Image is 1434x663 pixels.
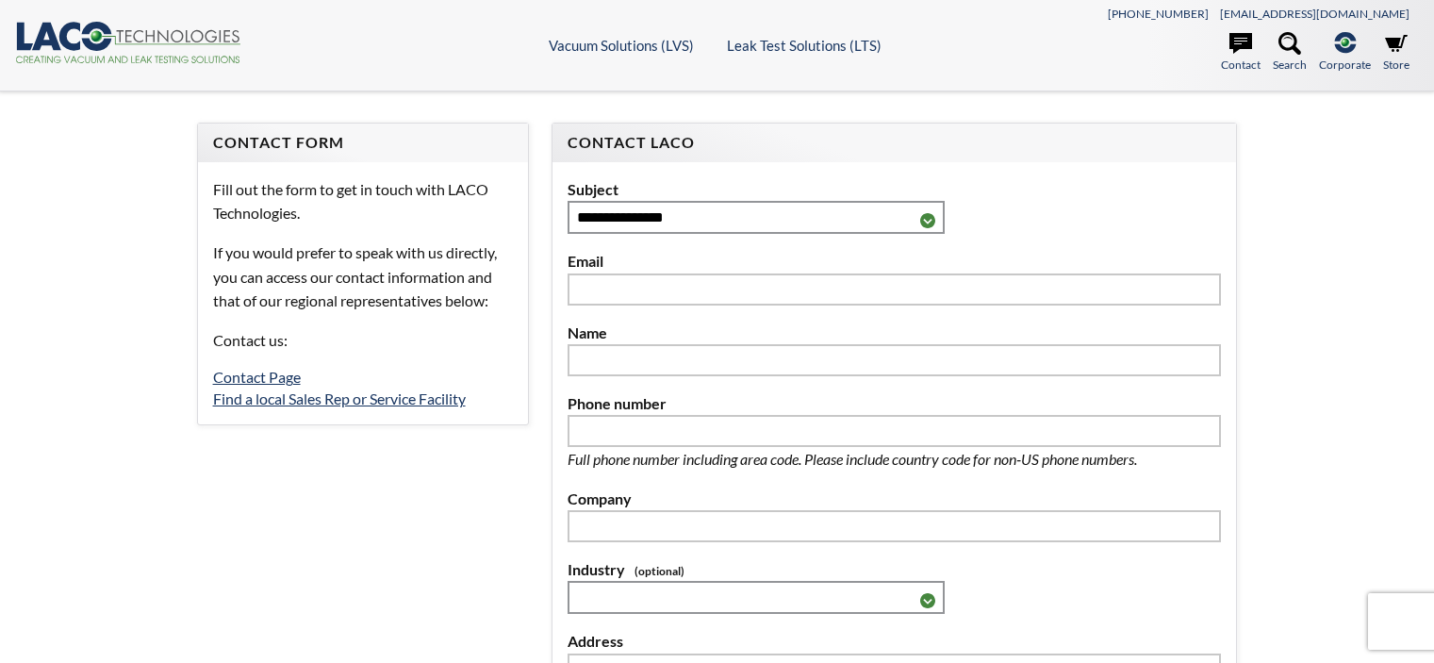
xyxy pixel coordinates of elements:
label: Company [568,487,1222,511]
label: Name [568,321,1222,345]
a: [PHONE_NUMBER] [1108,7,1209,21]
h4: Contact LACO [568,133,1222,153]
label: Phone number [568,391,1222,416]
a: Vacuum Solutions (LVS) [549,37,694,54]
a: Contact Page [213,368,301,386]
span: Corporate [1319,56,1371,74]
label: Email [568,249,1222,273]
a: Contact [1221,32,1261,74]
p: Contact us: [213,328,513,353]
a: [EMAIL_ADDRESS][DOMAIN_NAME] [1220,7,1409,21]
p: If you would prefer to speak with us directly, you can access our contact information and that of... [213,240,513,313]
p: Full phone number including area code. Please include country code for non-US phone numbers. [568,447,1199,472]
a: Find a local Sales Rep or Service Facility [213,390,466,407]
label: Address [568,629,1222,654]
label: Industry [568,557,1222,582]
label: Subject [568,177,1222,202]
h4: Contact Form [213,133,513,153]
a: Leak Test Solutions (LTS) [727,37,882,54]
a: Store [1383,32,1409,74]
a: Search [1273,32,1307,74]
p: Fill out the form to get in touch with LACO Technologies. [213,177,513,225]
